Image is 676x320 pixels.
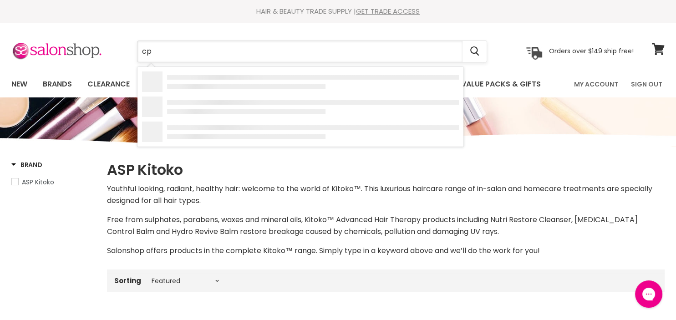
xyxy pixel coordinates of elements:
[5,71,558,97] ul: Main menu
[137,41,463,62] input: Search
[454,75,548,94] a: Value Packs & Gifts
[22,178,54,187] span: ASP Kitoko
[549,47,634,55] p: Orders over $149 ship free!
[137,41,487,62] form: Product
[107,214,665,238] p: Free from sulphates, parabens, waxes and mineral oils, Kitoko™ Advanced Hair Therapy products inc...
[630,277,667,311] iframe: Gorgias live chat messenger
[107,160,665,179] h1: ASP Kitoko
[5,75,34,94] a: New
[81,75,137,94] a: Clearance
[36,75,79,94] a: Brands
[11,177,96,187] a: ASP Kitoko
[11,160,42,169] h3: Brand
[107,245,665,257] p: Salonshop offers products in the complete Kitoko™ range. Simply type in a keyword above and we’ll...
[463,41,487,62] button: Search
[625,75,668,94] a: Sign Out
[107,183,665,207] p: Youthful looking, radiant, healthy hair: welcome to the world of Kitoko™. This luxurious haircare...
[569,75,624,94] a: My Account
[114,277,141,284] label: Sorting
[356,6,420,16] a: GET TRADE ACCESS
